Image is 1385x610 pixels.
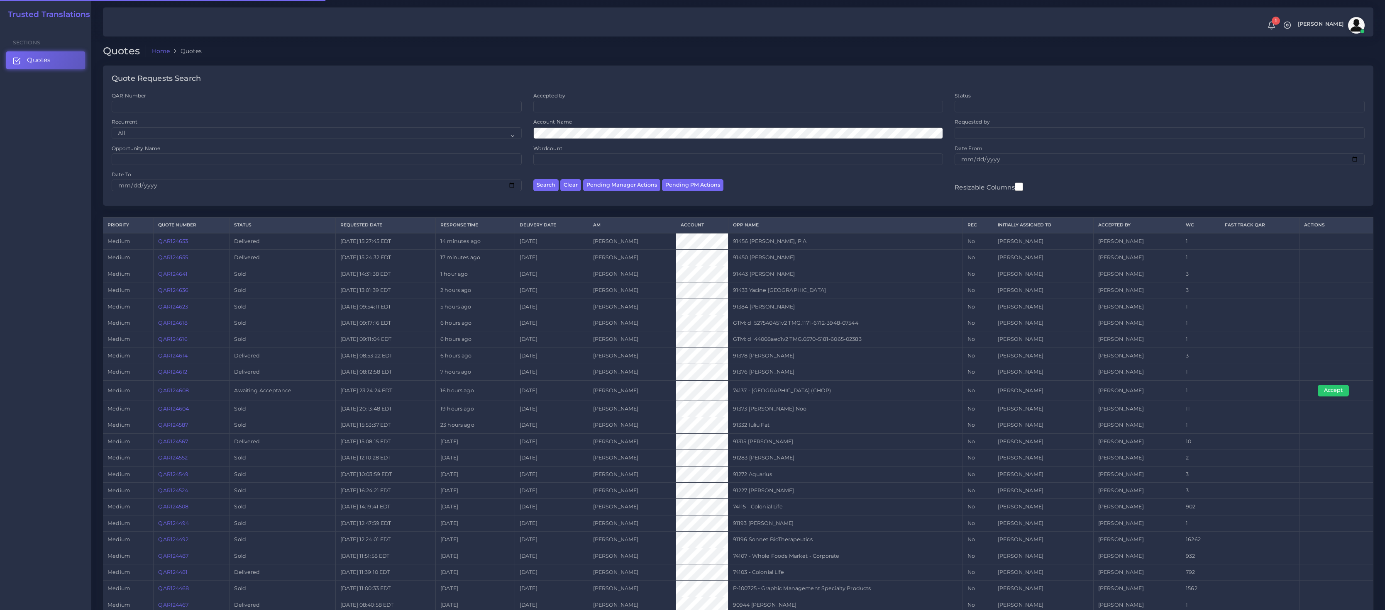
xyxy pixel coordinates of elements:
th: Status [230,218,335,233]
td: [PERSON_NAME] [993,564,1093,580]
td: 74107 - Whole Foods Market - Corporate [728,548,962,564]
td: [DATE] 08:53:22 EDT [335,348,435,364]
td: [PERSON_NAME] [1093,233,1181,250]
td: [PERSON_NAME] [1093,482,1181,498]
td: 1 hour ago [435,266,515,282]
td: [DATE] [515,450,588,466]
td: [PERSON_NAME] [993,417,1093,433]
td: 91272 Aquarius [728,466,962,482]
td: 91196 Sonnet BioTherapeutics [728,532,962,548]
a: QAR124487 [158,553,188,559]
td: No [962,348,993,364]
td: [DATE] [515,515,588,531]
td: [DATE] 11:51:58 EDT [335,548,435,564]
img: avatar [1348,17,1365,34]
td: [PERSON_NAME] [1093,532,1181,548]
td: [PERSON_NAME] [1093,299,1181,315]
span: medium [107,471,130,477]
td: [PERSON_NAME] [1093,315,1181,331]
td: [PERSON_NAME] [1093,466,1181,482]
td: No [962,331,993,348]
td: 91443 [PERSON_NAME] [728,266,962,282]
span: medium [107,271,130,277]
td: [PERSON_NAME] [1093,548,1181,564]
td: [PERSON_NAME] [1093,401,1181,417]
span: medium [107,287,130,293]
td: 74137 - [GEOGRAPHIC_DATA] (CHOP) [728,380,962,401]
td: [PERSON_NAME] [1093,433,1181,450]
td: 91456 [PERSON_NAME], P.A. [728,233,962,250]
button: Pending PM Actions [662,179,723,191]
td: Awaiting Acceptance [230,380,335,401]
td: Sold [230,482,335,498]
a: QAR124524 [158,487,188,493]
td: Sold [230,532,335,548]
td: Delivered [230,364,335,380]
td: [DATE] 20:13:48 EDT [335,401,435,417]
td: [PERSON_NAME] [1093,266,1181,282]
td: 6 hours ago [435,348,515,364]
a: QAR124612 [158,369,187,375]
td: [PERSON_NAME] [993,331,1093,348]
td: [PERSON_NAME] [1093,331,1181,348]
button: Clear [560,179,581,191]
td: [DATE] 15:24:32 EDT [335,250,435,266]
td: 91315 [PERSON_NAME] [728,433,962,450]
span: medium [107,238,130,244]
span: medium [107,438,130,445]
td: [DATE] 09:17:16 EDT [335,315,435,331]
span: medium [107,304,130,310]
td: [DATE] [515,282,588,299]
th: Delivery Date [515,218,588,233]
td: 902 [1181,499,1220,515]
td: [DATE] [435,515,515,531]
td: [PERSON_NAME] [588,417,676,433]
td: No [962,233,993,250]
td: [PERSON_NAME] [1093,380,1181,401]
span: medium [107,406,130,412]
a: QAR124481 [158,569,188,575]
td: 14 minutes ago [435,233,515,250]
a: 1 [1264,21,1279,30]
td: [DATE] 15:53:37 EDT [335,417,435,433]
td: [DATE] [515,266,588,282]
th: WC [1181,218,1220,233]
td: No [962,482,993,498]
td: 3 [1181,266,1220,282]
td: Sold [230,450,335,466]
th: Opp Name [728,218,962,233]
label: Status [955,92,971,99]
td: 932 [1181,548,1220,564]
td: [PERSON_NAME] [993,515,1093,531]
th: Initially Assigned to [993,218,1093,233]
td: Sold [230,499,335,515]
span: medium [107,520,130,526]
th: Accepted by [1093,218,1181,233]
td: [PERSON_NAME] [1093,564,1181,580]
td: [DATE] [515,499,588,515]
th: Fast Track QAR [1220,218,1299,233]
td: No [962,380,993,401]
a: Home [152,47,170,55]
td: Sold [230,401,335,417]
h4: Quote Requests Search [112,74,201,83]
a: QAR124549 [158,471,188,477]
td: [DATE] [435,433,515,450]
td: [DATE] [435,466,515,482]
td: 91433 Yacine [GEOGRAPHIC_DATA] [728,282,962,299]
td: [PERSON_NAME] [588,380,676,401]
td: 3 [1181,482,1220,498]
td: [PERSON_NAME] [1093,450,1181,466]
label: Requested by [955,118,990,125]
td: [DATE] [515,348,588,364]
td: [DATE] 08:12:58 EDT [335,364,435,380]
label: Resizable Columns [955,182,1023,192]
span: medium [107,352,130,359]
td: No [962,532,993,548]
span: medium [107,422,130,428]
td: [PERSON_NAME] [588,450,676,466]
td: [DATE] [515,401,588,417]
h2: Quotes [103,45,146,57]
li: Quotes [170,47,202,55]
td: [PERSON_NAME] [993,282,1093,299]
